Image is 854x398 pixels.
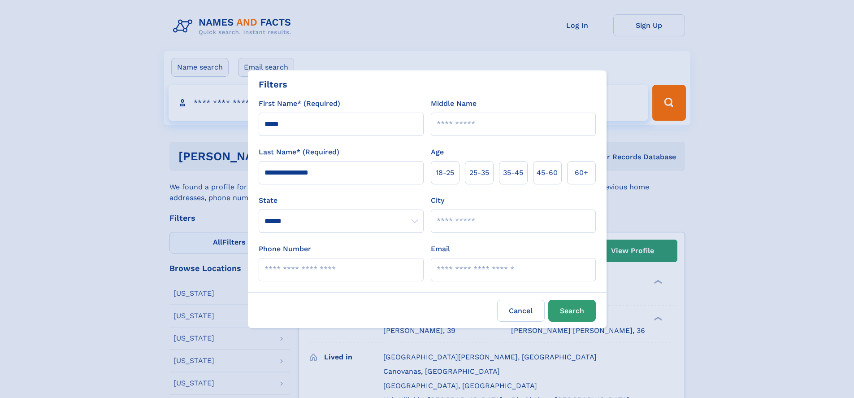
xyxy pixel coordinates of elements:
label: Email [431,244,450,254]
span: 25‑35 [469,167,489,178]
label: Cancel [497,300,545,322]
label: First Name* (Required) [259,98,340,109]
label: City [431,195,444,206]
label: Middle Name [431,98,477,109]
label: Age [431,147,444,157]
label: Last Name* (Required) [259,147,339,157]
label: Phone Number [259,244,311,254]
span: 60+ [575,167,588,178]
div: Filters [259,78,287,91]
button: Search [548,300,596,322]
span: 18‑25 [436,167,454,178]
span: 45‑60 [537,167,558,178]
label: State [259,195,424,206]
span: 35‑45 [503,167,523,178]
